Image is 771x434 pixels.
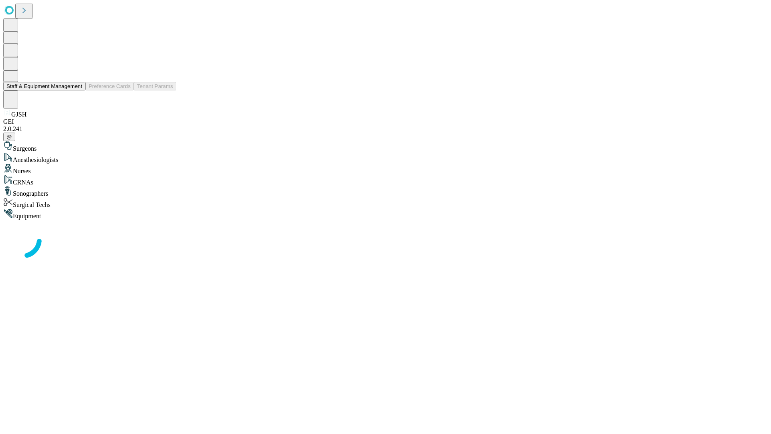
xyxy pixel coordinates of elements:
[134,82,176,90] button: Tenant Params
[3,197,768,209] div: Surgical Techs
[3,82,86,90] button: Staff & Equipment Management
[3,141,768,152] div: Surgeons
[3,125,768,133] div: 2.0.241
[3,133,15,141] button: @
[3,175,768,186] div: CRNAs
[86,82,134,90] button: Preference Cards
[11,111,27,118] span: GJSH
[3,164,768,175] div: Nurses
[6,134,12,140] span: @
[3,186,768,197] div: Sonographers
[3,152,768,164] div: Anesthesiologists
[3,118,768,125] div: GEI
[3,209,768,220] div: Equipment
